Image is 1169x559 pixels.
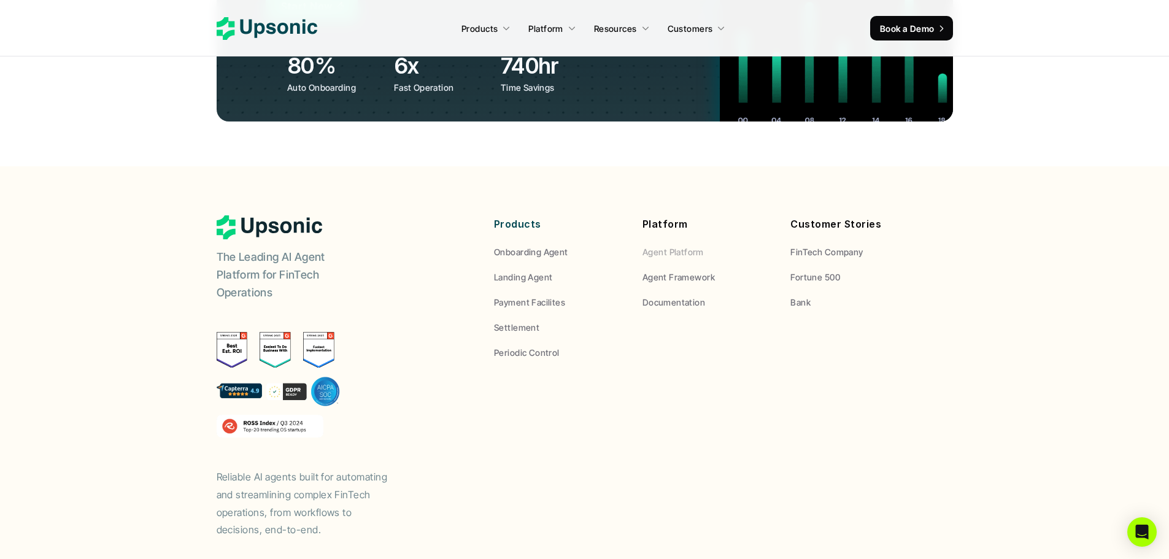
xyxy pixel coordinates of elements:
a: Onboarding Agent [494,245,624,258]
p: The Leading AI Agent Platform for FinTech Operations [217,249,370,301]
p: Platform [528,22,563,35]
p: Agent Framework [642,271,715,283]
p: Payment Facilites [494,296,565,309]
p: Fortune 500 [790,271,840,283]
a: Products [454,17,518,39]
p: Platform [642,215,773,233]
p: Periodic Control [494,346,560,359]
p: Onboarding Agent [494,245,568,258]
p: Customer Stories [790,215,920,233]
div: Open Intercom Messenger [1127,517,1157,547]
p: FinTech Company [790,245,863,258]
p: Landing Agent [494,271,552,283]
p: Auto Onboarding [287,81,385,94]
p: Agent Platform [642,245,704,258]
p: Book a Demo [880,22,935,35]
h3: 80% [287,50,388,81]
h3: 740hr [501,50,601,81]
p: Customers [668,22,713,35]
p: Bank [790,296,811,309]
p: Settlement [494,321,539,334]
p: Products [494,215,624,233]
p: Time Savings [501,81,598,94]
a: Payment Facilites [494,296,624,309]
h3: 6x [394,50,495,81]
a: Landing Agent [494,271,624,283]
p: Reliable AI agents built for automating and streamlining complex FinTech operations, from workflo... [217,468,401,539]
a: Documentation [642,296,773,309]
p: Products [461,22,498,35]
p: Resources [594,22,637,35]
p: Fast Operation [394,81,492,94]
p: Documentation [642,296,705,309]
